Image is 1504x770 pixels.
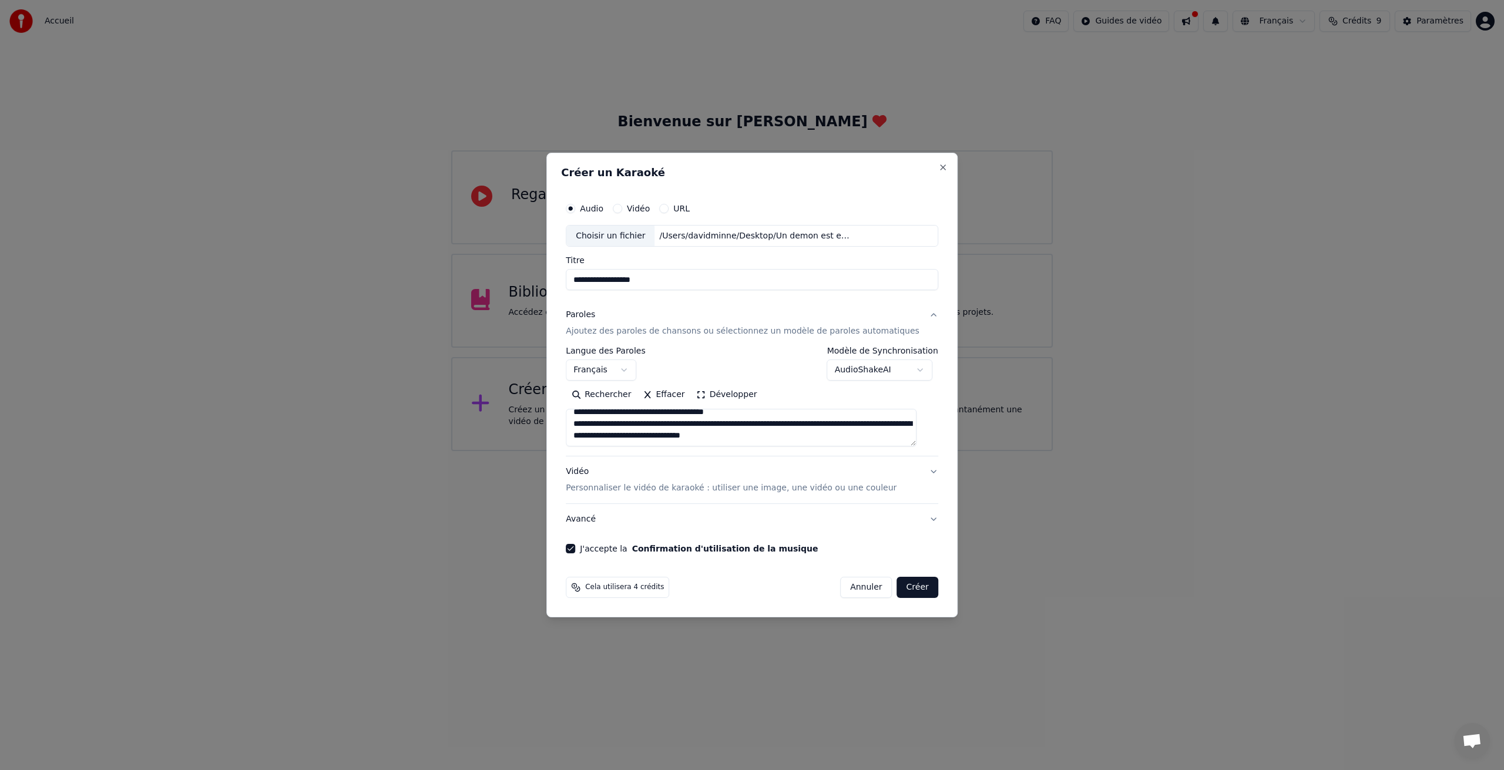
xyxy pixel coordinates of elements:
button: Effacer [637,386,690,405]
label: Titre [566,257,938,265]
button: Rechercher [566,386,637,405]
label: J'accepte la [580,544,818,553]
div: /Users/davidminne/Desktop/Un demon est entré/Un demon est entré.mp3 [655,230,855,242]
label: Audio [580,204,603,213]
div: Vidéo [566,466,897,495]
button: Créer [897,577,938,598]
p: Personnaliser le vidéo de karaoké : utiliser une image, une vidéo ou une couleur [566,482,897,494]
label: URL [673,204,690,213]
button: ParolesAjoutez des paroles de chansons ou sélectionnez un modèle de paroles automatiques [566,300,938,347]
span: Cela utilisera 4 crédits [585,583,664,592]
label: Vidéo [627,204,650,213]
button: Annuler [840,577,892,598]
div: Choisir un fichier [566,226,654,247]
button: J'accepte la [632,544,818,553]
p: Ajoutez des paroles de chansons ou sélectionnez un modèle de paroles automatiques [566,326,919,338]
div: Paroles [566,310,595,321]
label: Modèle de Synchronisation [827,347,938,355]
label: Langue des Paroles [566,347,646,355]
button: Avancé [566,504,938,534]
h2: Créer un Karaoké [561,167,943,178]
button: Développer [691,386,763,405]
div: ParolesAjoutez des paroles de chansons ou sélectionnez un modèle de paroles automatiques [566,347,938,456]
button: VidéoPersonnaliser le vidéo de karaoké : utiliser une image, une vidéo ou une couleur [566,457,938,504]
